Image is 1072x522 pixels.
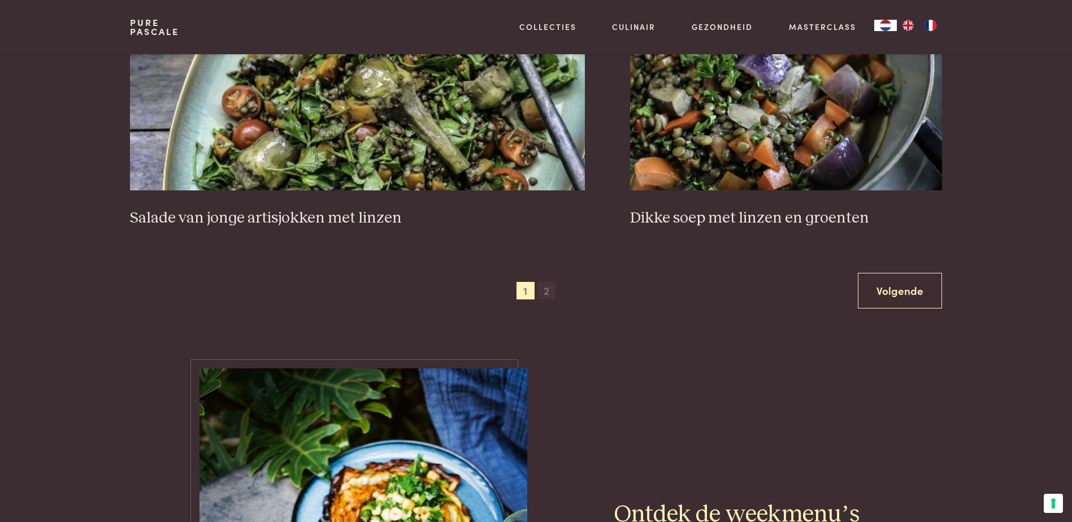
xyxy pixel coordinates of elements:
aside: Language selected: Nederlands [874,20,942,31]
a: Gezondheid [692,21,753,33]
div: Language [874,20,897,31]
a: PurePascale [130,18,179,36]
a: Collecties [519,21,576,33]
a: Volgende [858,273,942,308]
a: Culinair [612,21,656,33]
h3: Dikke soep met linzen en groenten [630,208,942,228]
a: NL [874,20,897,31]
h3: Salade van jonge artisjokken met linzen [130,208,585,228]
a: Masterclass [789,21,856,33]
a: EN [897,20,919,31]
ul: Language list [897,20,942,31]
span: 1 [517,282,535,300]
button: Uw voorkeuren voor toestemming voor trackingtechnologieën [1044,494,1063,513]
a: FR [919,20,942,31]
span: 2 [537,282,555,300]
